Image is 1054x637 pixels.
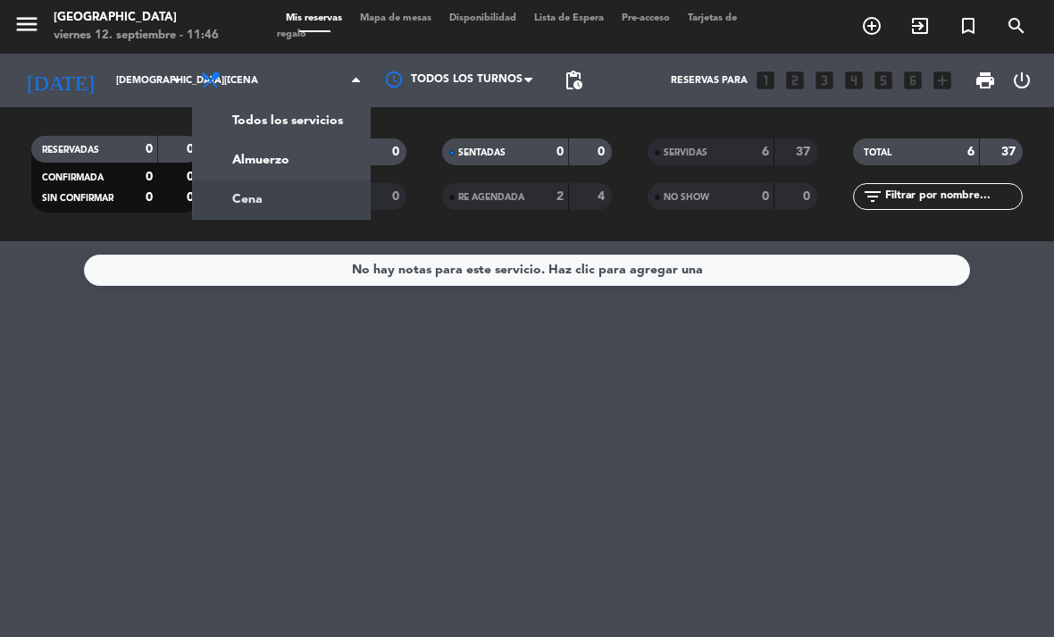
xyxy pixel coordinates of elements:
i: looks_one [754,69,777,92]
strong: 4 [598,190,608,203]
strong: 37 [1001,146,1019,158]
span: NO SHOW [664,193,709,202]
div: viernes 12. septiembre - 11:46 [54,27,219,45]
strong: 0 [392,146,403,158]
div: LOG OUT [1004,54,1041,107]
span: BUSCAR [992,11,1041,41]
strong: 0 [762,190,769,203]
span: Pre-acceso [613,13,679,23]
span: Reservas para [671,75,748,87]
i: looks_4 [842,69,866,92]
strong: 0 [598,146,608,158]
strong: 0 [187,143,197,155]
strong: 0 [392,190,403,203]
span: SERVIDAS [664,148,707,157]
span: Disponibilidad [440,13,525,23]
i: add_box [931,69,954,92]
span: TOTAL [864,148,891,157]
strong: 0 [187,171,197,183]
strong: 0 [556,146,564,158]
strong: 0 [146,191,153,204]
a: Todos los servicios [193,101,370,140]
span: Reserva especial [944,11,992,41]
i: looks_two [783,69,807,92]
span: Lista de Espera [525,13,613,23]
span: RESERVAR MESA [848,11,896,41]
i: looks_5 [872,69,895,92]
span: CONFIRMADA [42,173,104,182]
strong: 2 [556,190,564,203]
div: [GEOGRAPHIC_DATA] [54,9,219,27]
i: [DATE] [13,61,107,100]
strong: 0 [146,171,153,183]
i: looks_6 [901,69,924,92]
span: print [975,70,996,91]
a: Cena [193,180,370,219]
i: arrow_drop_down [166,70,188,91]
i: filter_list [862,186,883,207]
strong: 6 [967,146,975,158]
i: power_settings_new [1011,70,1033,91]
span: RE AGENDADA [458,193,524,202]
i: turned_in_not [958,15,979,37]
span: Mapa de mesas [351,13,440,23]
i: search [1006,15,1027,37]
button: menu [13,11,40,44]
i: looks_3 [813,69,836,92]
div: No hay notas para este servicio. Haz clic para agregar una [352,260,703,281]
i: add_circle_outline [861,15,883,37]
strong: 0 [187,191,197,204]
span: Mis reservas [277,13,351,23]
span: WALK IN [896,11,944,41]
strong: 0 [803,190,814,203]
span: SENTADAS [458,148,506,157]
a: Almuerzo [193,140,370,180]
strong: 0 [146,143,153,155]
span: Cena [230,75,258,87]
span: pending_actions [563,70,584,91]
i: exit_to_app [909,15,931,37]
span: RESERVADAS [42,146,99,155]
input: Filtrar por nombre... [883,187,1022,206]
strong: 6 [762,146,769,158]
i: menu [13,11,40,38]
strong: 37 [796,146,814,158]
span: SIN CONFIRMAR [42,194,113,203]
